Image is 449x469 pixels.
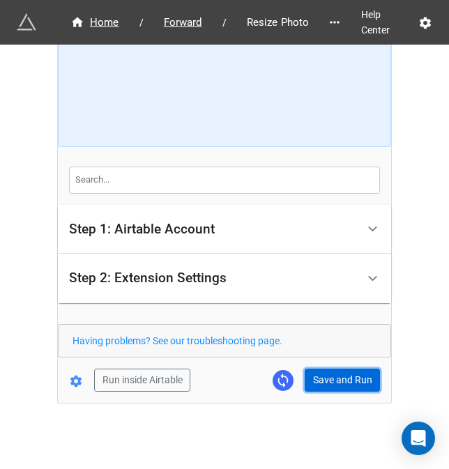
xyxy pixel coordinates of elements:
[56,14,324,31] nav: breadcrumb
[351,2,418,43] a: Help Center
[94,369,190,392] button: Run inside Airtable
[149,14,217,31] a: Forward
[402,422,435,455] div: Open Intercom Messenger
[70,15,119,31] div: Home
[73,335,282,346] a: Having problems? See our troubleshooting page.
[58,254,391,303] div: Step 2: Extension Settings
[139,15,144,30] li: /
[58,205,391,254] div: Step 1: Airtable Account
[222,15,227,30] li: /
[17,13,36,32] img: miniextensions-icon.73ae0678.png
[155,15,211,31] span: Forward
[69,167,380,193] input: Search...
[56,14,134,31] a: Home
[69,271,227,285] div: Step 2: Extension Settings
[238,15,318,31] span: Resize Photo
[305,369,380,392] button: Save and Run
[69,222,215,236] div: Step 1: Airtable Account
